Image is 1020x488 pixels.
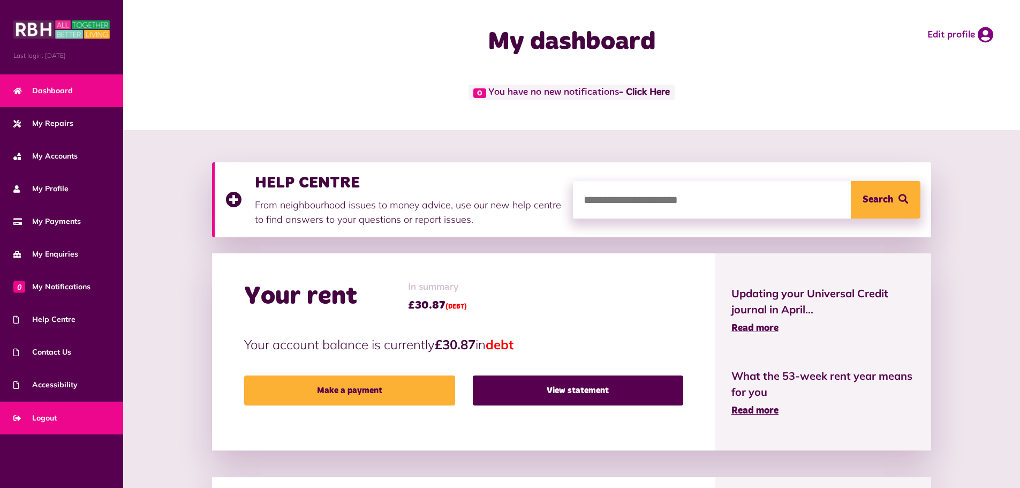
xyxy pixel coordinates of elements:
span: Accessibility [13,379,78,391]
span: My Notifications [13,281,90,292]
span: My Accounts [13,151,78,162]
p: Your account balance is currently in [244,335,683,354]
span: Logout [13,412,57,424]
span: What the 53-week rent year means for you [731,368,915,400]
span: Read more [731,324,779,333]
h3: HELP CENTRE [255,173,562,192]
a: Edit profile [927,27,993,43]
span: My Enquiries [13,249,78,260]
p: From neighbourhood issues to money advice, use our new help centre to find answers to your questi... [255,198,562,227]
a: Make a payment [244,376,455,406]
img: MyRBH [13,19,110,40]
span: In summary [408,280,467,295]
span: £30.87 [408,297,467,313]
a: Updating your Universal Credit journal in April... Read more [731,286,915,336]
span: Search [863,181,893,219]
a: View statement [473,376,683,406]
span: My Profile [13,183,69,194]
span: Updating your Universal Credit journal in April... [731,286,915,318]
span: Dashboard [13,85,73,96]
h2: Your rent [244,281,357,312]
span: Last login: [DATE] [13,51,110,61]
strong: £30.87 [435,336,475,352]
span: (DEBT) [445,304,467,310]
span: 0 [13,281,25,292]
span: 0 [473,88,486,98]
h1: My dashboard [358,27,785,58]
span: My Payments [13,216,81,227]
a: What the 53-week rent year means for you Read more [731,368,915,418]
span: Contact Us [13,347,71,358]
button: Search [851,181,920,219]
span: Read more [731,406,779,416]
span: debt [486,336,513,352]
span: You have no new notifications [469,85,675,100]
a: - Click Here [619,88,670,97]
span: Help Centre [13,314,75,325]
span: My Repairs [13,118,73,129]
